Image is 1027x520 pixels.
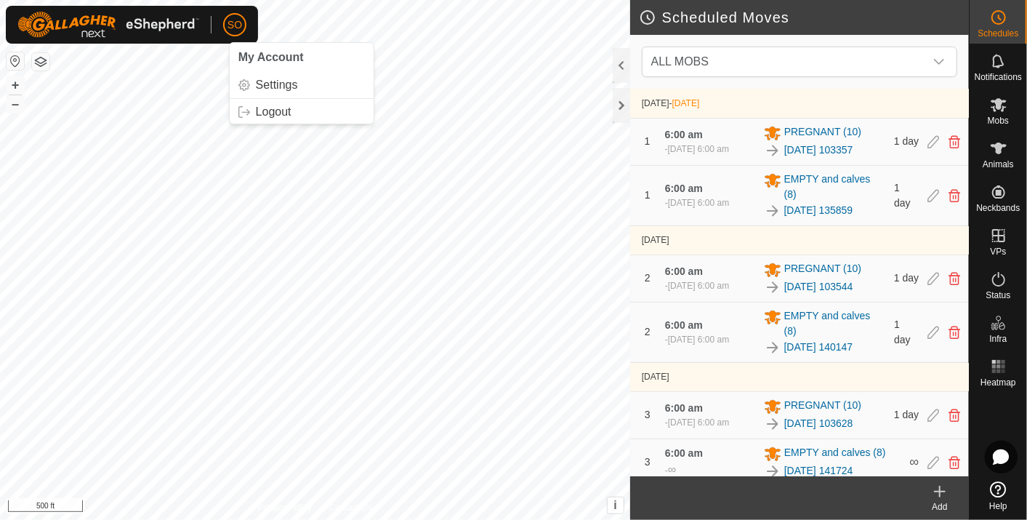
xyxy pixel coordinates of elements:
span: 6:00 am [665,183,703,194]
a: [DATE] 135859 [784,203,853,218]
img: To [764,415,781,433]
div: - [665,416,729,429]
h2: Scheduled Moves [639,9,969,26]
span: 1 day [894,409,919,420]
span: ∞ [668,463,676,476]
a: [DATE] 140147 [784,340,853,355]
div: - [665,333,729,346]
img: To [764,202,781,220]
span: i [613,499,616,511]
img: Gallagher Logo [17,12,199,38]
span: EMPTY and calves (8) [784,172,886,202]
span: ∞ [909,455,919,469]
span: 6:00 am [665,447,703,459]
span: Notifications [975,73,1022,81]
span: 2 [645,326,651,337]
span: Heatmap [980,378,1016,387]
span: PREGNANT (10) [784,124,861,142]
span: 6:00 am [665,402,703,414]
span: Schedules [978,29,1018,38]
span: 1 [645,135,651,147]
span: [DATE] 6:00 am [668,417,729,428]
span: ALL MOBS [645,47,925,76]
img: To [764,339,781,356]
span: Logout [256,106,291,118]
span: 3 [645,456,651,468]
span: SO [227,17,242,33]
span: 3 [645,409,651,420]
span: [DATE] 6:00 am [668,335,729,345]
div: - [665,279,729,292]
span: Mobs [988,116,1009,125]
img: To [764,142,781,159]
span: [DATE] [642,235,669,245]
span: [DATE] [672,98,700,108]
span: 1 day [894,135,919,147]
span: PREGNANT (10) [784,398,861,415]
span: 1 day [894,319,911,345]
span: 2 [645,272,651,284]
span: 1 day [894,272,919,284]
a: [DATE] 103357 [784,143,853,158]
span: VPs [990,247,1006,256]
a: Help [970,476,1027,516]
span: 6:00 am [665,319,703,331]
a: Contact Us [329,501,372,514]
div: - [665,143,729,156]
a: Logout [230,100,374,124]
span: 6:00 am [665,129,703,140]
span: [DATE] 6:00 am [668,281,729,291]
a: Settings [230,73,374,97]
img: To [764,463,781,480]
span: Infra [989,335,1007,343]
span: Animals [983,160,1014,169]
span: EMPTY and calves (8) [784,308,886,339]
button: i [608,497,624,513]
a: [DATE] 141724 [784,463,853,479]
div: - [665,461,676,479]
span: - [669,98,700,108]
button: + [7,76,24,94]
span: Help [989,502,1007,511]
a: Privacy Policy [257,501,312,514]
span: PREGNANT (10) [784,261,861,279]
img: To [764,279,781,296]
span: My Account [238,51,304,63]
span: [DATE] [642,98,669,108]
span: [DATE] 6:00 am [668,144,729,154]
span: 6:00 am [665,265,703,277]
span: Settings [256,79,298,91]
span: Neckbands [976,204,1020,212]
span: EMPTY and calves (8) [784,445,886,463]
a: [DATE] 103628 [784,416,853,431]
span: 1 [645,189,651,201]
a: [DATE] 103544 [784,279,853,295]
div: Add [911,500,969,513]
span: [DATE] 6:00 am [668,198,729,208]
span: [DATE] [642,372,669,382]
span: ALL MOBS [651,55,709,68]
button: Reset Map [7,52,24,70]
button: – [7,95,24,113]
button: Map Layers [32,53,49,71]
div: dropdown trigger [925,47,954,76]
span: 1 day [894,182,911,209]
span: Status [986,291,1010,300]
div: - [665,196,729,209]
